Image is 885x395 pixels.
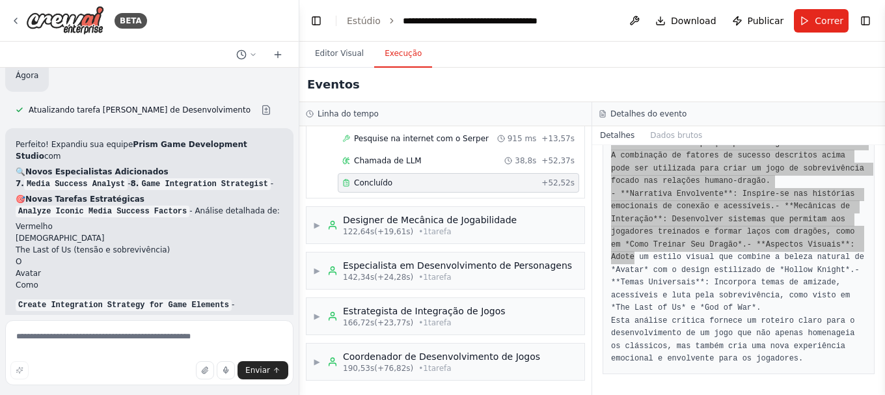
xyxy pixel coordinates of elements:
font: tarefa [428,364,452,373]
font: (+19,61s) [374,227,413,236]
font: Enviar [245,366,270,375]
font: tarefa [428,273,452,282]
font: Execução [385,49,422,58]
font: tarefa [428,227,452,236]
font: + [541,156,548,165]
font: Estrategista de Integração de Jogos [343,306,506,316]
font: Avatar [16,269,41,278]
font: 190,53s [343,364,374,373]
font: - Análise detalhada de: [189,206,280,215]
font: Editor Visual [315,49,364,58]
font: Novas Tarefas Estratégicas [25,195,144,204]
font: 1 [423,227,428,236]
font: - [128,179,130,188]
font: The Last of Us (tensão e sobrevivência) [16,245,170,254]
font: + [541,134,548,143]
font: Vermelho [16,222,53,231]
font: Download [671,16,716,26]
font: O [16,257,21,266]
button: Melhore este prompt [10,361,29,379]
font: Concluído [354,178,392,187]
font: - **Mecânicas de Interação**: Desenvolver sistemas que permitam aos jogadores treinados e formar ... [611,202,860,249]
font: 1 [423,318,428,327]
font: Atualizando tarefa [PERSON_NAME] de Desenvolvimento [29,105,251,115]
font: 38,8s [515,156,536,165]
font: 1 [423,273,428,282]
font: 52,52s [548,178,575,187]
button: Download [650,9,722,33]
button: Enviar [238,361,288,379]
font: Prism Game Development Studio [16,140,247,161]
font: 1 [423,364,428,373]
font: ▶ [314,266,320,275]
font: + [541,178,548,187]
font: Coordenador de Desenvolvimento de Jogos [343,351,540,362]
button: Detalhes [592,126,642,144]
font: Especialista em Desenvolvimento de Personagens [343,260,572,271]
code: Analyze Iconic Media Success Factors [16,206,189,217]
font: (+23,77s) [374,318,413,327]
font: Eventos [307,77,360,91]
font: Publicar [748,16,784,26]
font: 7. [16,179,24,188]
font: Detalhes [600,131,634,140]
font: • [418,273,423,282]
font: Esta análise crítica fornece um roteiro claro para o desenvolvimento de um jogo que não apenas ho... [611,316,860,364]
button: Carregar arquivos [196,361,214,379]
code: Media Success Analyst [24,178,128,190]
font: • [418,364,423,373]
font: 🔍 [16,167,25,176]
font: Pesquise na internet com o Serper [354,134,489,143]
font: • [418,227,423,236]
button: Iniciar um novo bate-papo [267,47,288,62]
font: Chamada de LLM [354,156,422,165]
font: - [271,179,273,188]
code: Create Integration Strategy for Game Elements [16,299,232,311]
font: Novos Especialistas Adicionados [25,167,169,176]
font: 8. [131,179,139,188]
font: - **Aspectos Visuais**: Adote um estilo visual que combine a beleza natural de *Avatar* com o des... [611,240,869,275]
font: (+76,82s) [374,364,413,373]
font: 142,34s [343,273,374,282]
font: Dados brutos [650,131,702,140]
font: A combinação de fatores de sucesso descritos acima pode ser utilizada para criar um jogo de sobre... [611,151,869,185]
font: 52,37s [548,156,575,165]
a: Estúdio [347,16,381,26]
font: Linha do tempo [318,109,379,118]
font: BETA [120,16,142,25]
font: Como [16,280,38,290]
font: (+24,28s) [374,273,413,282]
code: Game Integration Strategist [139,178,270,190]
font: - **Narrativa Envolvente**: Inspire-se nas histórias emocionais de conexão e acessíveis. [611,189,860,211]
font: Designer de Mecânica de Jogabilidade [343,215,517,225]
button: Correr [794,9,849,33]
img: Logotipo [26,6,104,35]
font: 122,64s [343,227,374,236]
font: ## Potencial de Adaptação para o Jogo de Sobrevivência [611,139,864,148]
nav: migalhas de pão [347,14,549,27]
font: Detalhes do evento [610,109,687,118]
button: Dados brutos [642,126,710,144]
font: 🎯 [16,195,25,204]
font: 166,72s [343,318,374,327]
font: • [418,318,423,327]
font: Perfeito! Expandiu sua equipe [16,140,133,149]
font: Correr [815,16,843,26]
font: com [44,152,61,161]
font: [DEMOGRAPHIC_DATA] [16,234,104,243]
button: Ocultar barra lateral esquerda [307,12,325,30]
font: 13,57s [548,134,575,143]
font: ▶ [314,312,320,321]
button: Clique para falar sobre sua ideia de automação [217,361,235,379]
button: Mostrar barra lateral direita [856,12,875,30]
font: tarefa [428,318,452,327]
font: ▶ [314,221,320,230]
button: Mudar para o chat anterior [231,47,262,62]
font: - [232,300,234,309]
font: Ágora [16,71,38,80]
button: Publicar [727,9,789,33]
font: ▶ [314,357,320,366]
font: 915 ms [508,134,537,143]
